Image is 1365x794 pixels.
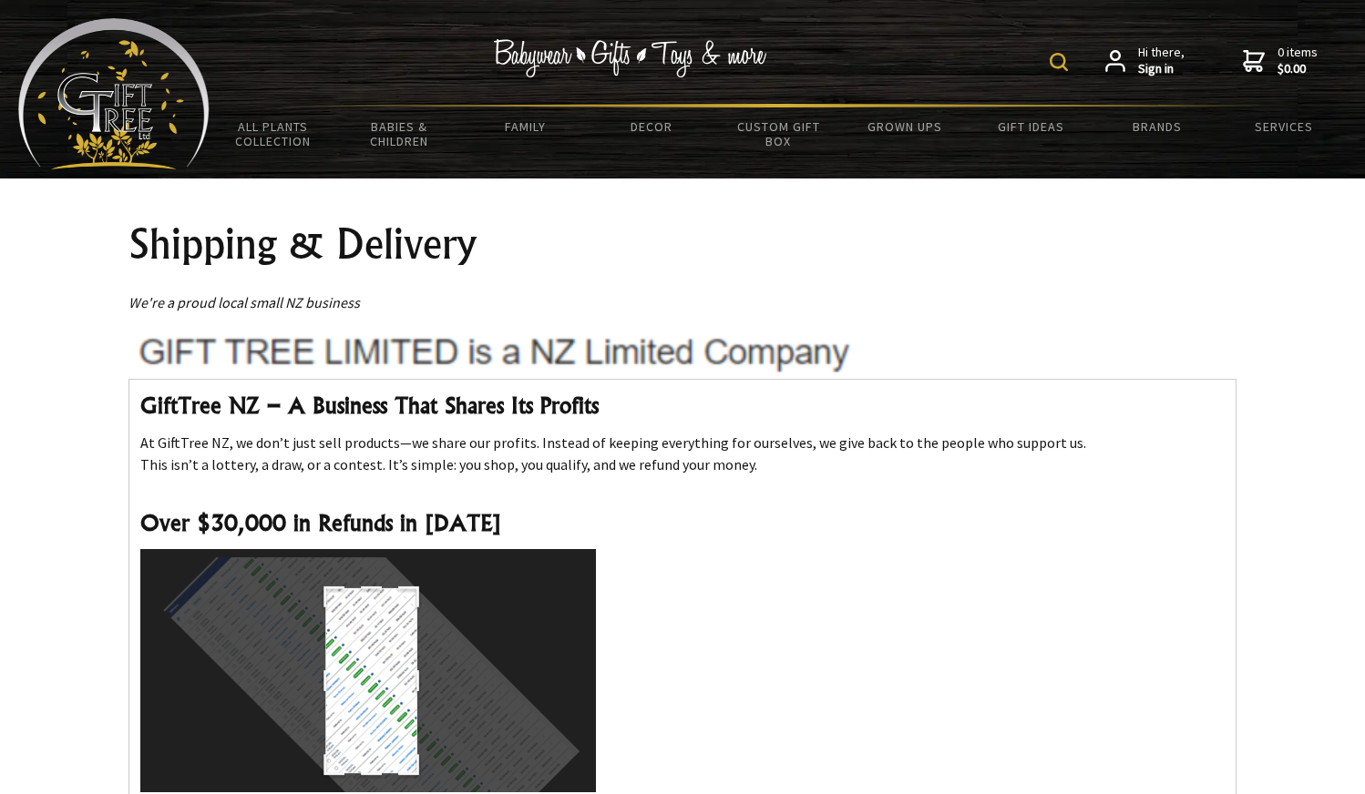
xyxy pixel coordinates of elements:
a: Services [1220,107,1347,146]
h1: Shipping & Delivery [128,222,1237,266]
span: 0 items [1278,44,1318,76]
a: Custom Gift Box [715,107,842,160]
a: Family [462,107,589,146]
a: Grown Ups [841,107,968,146]
img: Babywear - Gifts - Toys & more [493,39,766,77]
strong: $0.00 [1278,61,1318,77]
img: Babyware - Gifts - Toys and more... [18,18,210,169]
strong: Over $30,000 in Refunds in [DATE] [140,509,501,536]
a: Babies & Children [336,107,463,160]
a: All Plants Collection [210,107,336,160]
strong: Sign in [1138,61,1185,77]
a: Hi there,Sign in [1105,45,1185,76]
img: product search [1050,53,1068,71]
span: Hi there, [1138,45,1185,76]
strong: GiftTree NZ – A Business That Shares Its Profits [140,392,599,419]
a: Brands [1094,107,1221,146]
a: 0 items$0.00 [1243,45,1318,76]
a: Gift Ideas [968,107,1094,146]
a: Decor [589,107,715,146]
em: We're a proud local small NZ business [128,293,360,311]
